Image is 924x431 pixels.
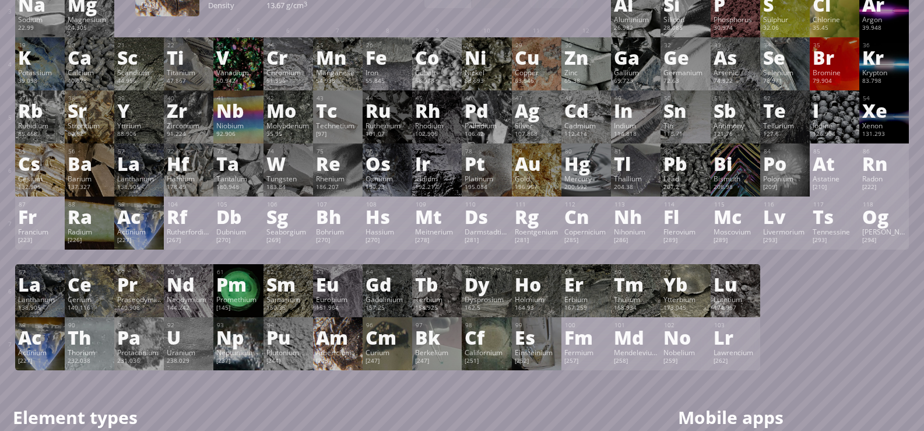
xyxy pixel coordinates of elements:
[117,77,161,86] div: 44.956
[18,48,62,66] div: K
[663,207,707,226] div: Fl
[714,94,757,102] div: 51
[763,183,807,192] div: [209]
[316,174,360,183] div: Rhenium
[862,68,906,77] div: Krypton
[68,174,111,183] div: Barium
[614,201,658,208] div: 113
[565,94,608,102] div: 48
[217,94,260,102] div: 41
[564,121,608,130] div: Cadmium
[117,48,161,66] div: Sc
[714,154,757,173] div: Bi
[862,227,906,236] div: [PERSON_NAME]
[167,183,210,192] div: 178.49
[863,41,906,49] div: 36
[18,236,62,246] div: [223]
[167,68,210,77] div: Titanium
[317,201,360,208] div: 107
[68,15,111,24] div: Magnesium
[564,101,608,120] div: Cd
[714,227,757,236] div: Moscovium
[416,148,459,155] div: 77
[515,148,558,155] div: 79
[465,77,508,86] div: 58.693
[763,101,807,120] div: Te
[465,130,508,139] div: 106.42
[763,15,807,24] div: Sulphur
[564,154,608,173] div: Hg
[167,121,210,130] div: Zirconium
[465,101,508,120] div: Pd
[813,94,856,102] div: 53
[18,77,62,86] div: 39.098
[663,77,707,86] div: 72.63
[862,15,906,24] div: Argon
[813,48,856,66] div: Br
[167,94,210,102] div: 40
[167,41,210,49] div: 22
[614,154,658,173] div: Tl
[316,77,360,86] div: 54.938
[663,68,707,77] div: Germanium
[614,77,658,86] div: 69.723
[117,101,161,120] div: Y
[118,201,161,208] div: 89
[316,48,360,66] div: Mn
[216,227,260,236] div: Dubnium
[565,201,608,208] div: 112
[317,94,360,102] div: 43
[564,174,608,183] div: Mercury
[862,48,906,66] div: Kr
[18,68,62,77] div: Potassium
[763,130,807,139] div: 127.6
[217,41,260,49] div: 23
[564,207,608,226] div: Cn
[117,227,161,236] div: Actinium
[19,148,62,155] div: 55
[664,94,707,102] div: 50
[68,236,111,246] div: [226]
[366,41,409,49] div: 26
[266,77,310,86] div: 51.996
[614,227,658,236] div: Nihonium
[216,77,260,86] div: 50.942
[415,121,459,130] div: Rhodium
[664,201,707,208] div: 114
[614,130,658,139] div: 114.818
[565,148,608,155] div: 80
[813,101,856,120] div: I
[663,227,707,236] div: Flerovium
[366,207,409,226] div: Hs
[515,174,558,183] div: Gold
[564,77,608,86] div: 65.38
[764,94,807,102] div: 52
[862,121,906,130] div: Xenon
[68,121,111,130] div: Strontium
[813,207,856,226] div: Ts
[167,174,210,183] div: Hafnium
[415,207,459,226] div: Mt
[267,148,310,155] div: 74
[167,101,210,120] div: Zr
[68,207,111,226] div: Ra
[614,24,658,33] div: 26.982
[266,121,310,130] div: Molybdenum
[68,130,111,139] div: 87.62
[68,41,111,49] div: 20
[217,201,260,208] div: 105
[216,154,260,173] div: Ta
[813,154,856,173] div: At
[465,68,508,77] div: Nickel
[267,201,310,208] div: 106
[614,48,658,66] div: Ga
[714,101,757,120] div: Sb
[415,183,459,192] div: 192.217
[68,94,111,102] div: 38
[216,236,260,246] div: [270]
[167,48,210,66] div: Ti
[714,148,757,155] div: 83
[18,15,62,24] div: Sodium
[714,174,757,183] div: Bismuth
[68,77,111,86] div: 40.078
